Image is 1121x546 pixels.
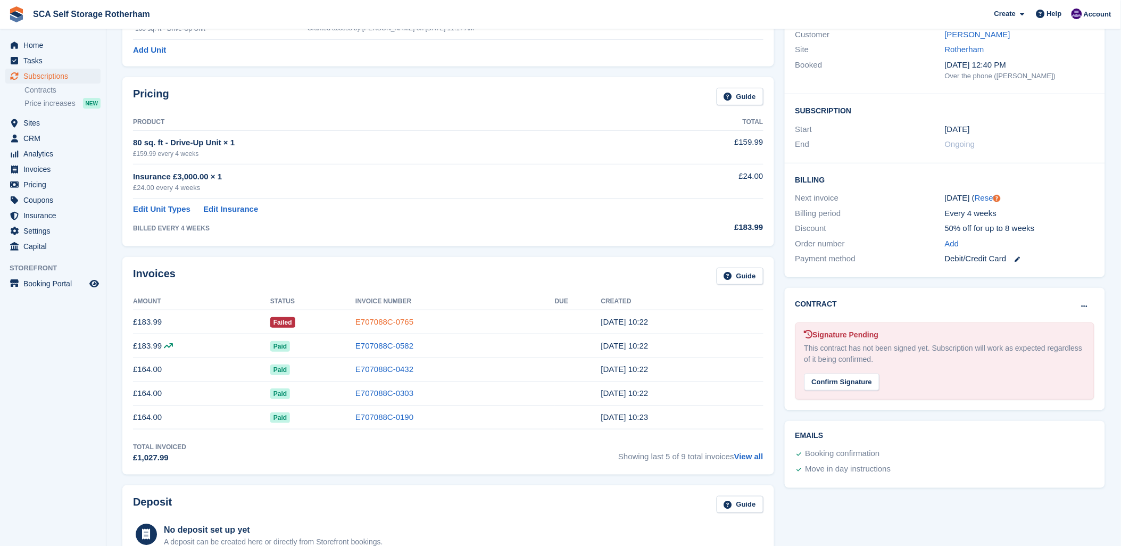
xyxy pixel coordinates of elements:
div: Debit/Credit Card [945,253,1094,265]
div: [DATE] 12:40 PM [945,59,1094,71]
span: Sites [23,115,87,130]
a: Edit Insurance [203,203,258,216]
span: Settings [23,224,87,238]
a: Contracts [24,85,101,95]
a: menu [5,276,101,291]
span: Paid [270,412,290,423]
div: £24.00 every 4 weeks [133,183,645,193]
th: Amount [133,293,270,310]
div: Move in day instructions [806,463,891,476]
a: E707088C-0432 [355,365,413,374]
div: 50% off for up to 8 weeks [945,222,1094,235]
span: Capital [23,239,87,254]
div: Booked [795,59,945,81]
th: Created [601,293,763,310]
div: This contract has not been signed yet. Subscription will work as expected regardless of it being ... [804,343,1085,365]
img: stora-icon-8386f47178a22dfd0bd8f6a31ec36ba5ce8667c1dd55bd0f319d3a0aa187defe.svg [9,6,24,22]
span: Coupons [23,193,87,208]
a: SCA Self Storage Rotherham [29,5,154,23]
span: Analytics [23,146,87,161]
h2: Emails [795,432,1094,440]
time: 2025-05-16 09:22:38 UTC [601,388,649,398]
a: Edit Unit Types [133,203,190,216]
th: Due [555,293,601,310]
h2: Pricing [133,88,169,105]
time: 2025-07-11 09:22:46 UTC [601,341,649,350]
span: Home [23,38,87,53]
div: £1,027.99 [133,452,186,464]
td: £164.00 [133,358,270,382]
div: 80 sq. ft - Drive-Up Unit × 1 [133,137,645,149]
div: £159.99 every 4 weeks [133,149,645,159]
a: Add Unit [133,44,166,56]
span: Booking Portal [23,276,87,291]
span: Tasks [23,53,87,68]
a: Guide [717,88,763,105]
a: menu [5,239,101,254]
div: Next invoice [795,192,945,204]
span: Paid [270,388,290,399]
a: [PERSON_NAME] [945,30,1010,39]
td: £159.99 [645,130,763,164]
div: Start [795,123,945,136]
a: menu [5,38,101,53]
time: 2025-04-18 09:23:10 UTC [601,412,649,421]
span: Create [994,9,1016,19]
a: Preview store [88,277,101,290]
a: menu [5,131,101,146]
div: Total Invoiced [133,442,186,452]
span: Storefront [10,263,106,274]
div: Every 4 weeks [945,208,1094,220]
div: Customer [795,29,945,41]
span: CRM [23,131,87,146]
span: Invoices [23,162,87,177]
span: Insurance [23,208,87,223]
a: E707088C-0190 [355,412,413,421]
div: Discount [795,222,945,235]
th: Total [645,114,763,131]
td: £164.00 [133,406,270,429]
a: menu [5,53,101,68]
div: Booking confirmation [806,448,880,460]
div: No deposit set up yet [164,524,383,536]
a: Confirm Signature [804,371,879,380]
div: £183.99 [645,221,763,234]
div: Billing period [795,208,945,220]
time: 2025-08-08 09:22:26 UTC [601,317,649,326]
td: £183.99 [133,334,270,358]
div: End [795,138,945,151]
time: 2025-01-24 00:00:00 UTC [945,123,970,136]
span: Help [1047,9,1062,19]
div: Signature Pending [804,329,1085,341]
div: Over the phone ([PERSON_NAME]) [945,71,1094,81]
div: Insurance £3,000.00 × 1 [133,171,645,183]
a: Rotherham [945,45,984,54]
a: E707088C-0765 [355,317,413,326]
span: Account [1084,9,1111,20]
td: £183.99 [133,310,270,334]
span: Paid [270,341,290,352]
time: 2025-06-13 09:22:17 UTC [601,365,649,374]
a: menu [5,162,101,177]
div: Site [795,44,945,56]
div: Order number [795,238,945,250]
a: menu [5,224,101,238]
h2: Billing [795,174,1094,185]
a: menu [5,69,101,84]
a: E707088C-0582 [355,341,413,350]
a: E707088C-0303 [355,388,413,398]
span: Showing last 5 of 9 total invoices [618,442,763,464]
span: Price increases [24,98,76,109]
h2: Invoices [133,268,176,285]
td: £24.00 [645,164,763,199]
a: menu [5,208,101,223]
th: Product [133,114,645,131]
img: Kelly Neesham [1072,9,1082,19]
div: Confirm Signature [804,374,879,391]
span: Pricing [23,177,87,192]
a: Guide [717,268,763,285]
span: Subscriptions [23,69,87,84]
th: Status [270,293,355,310]
a: Guide [717,496,763,514]
a: View all [734,452,763,461]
